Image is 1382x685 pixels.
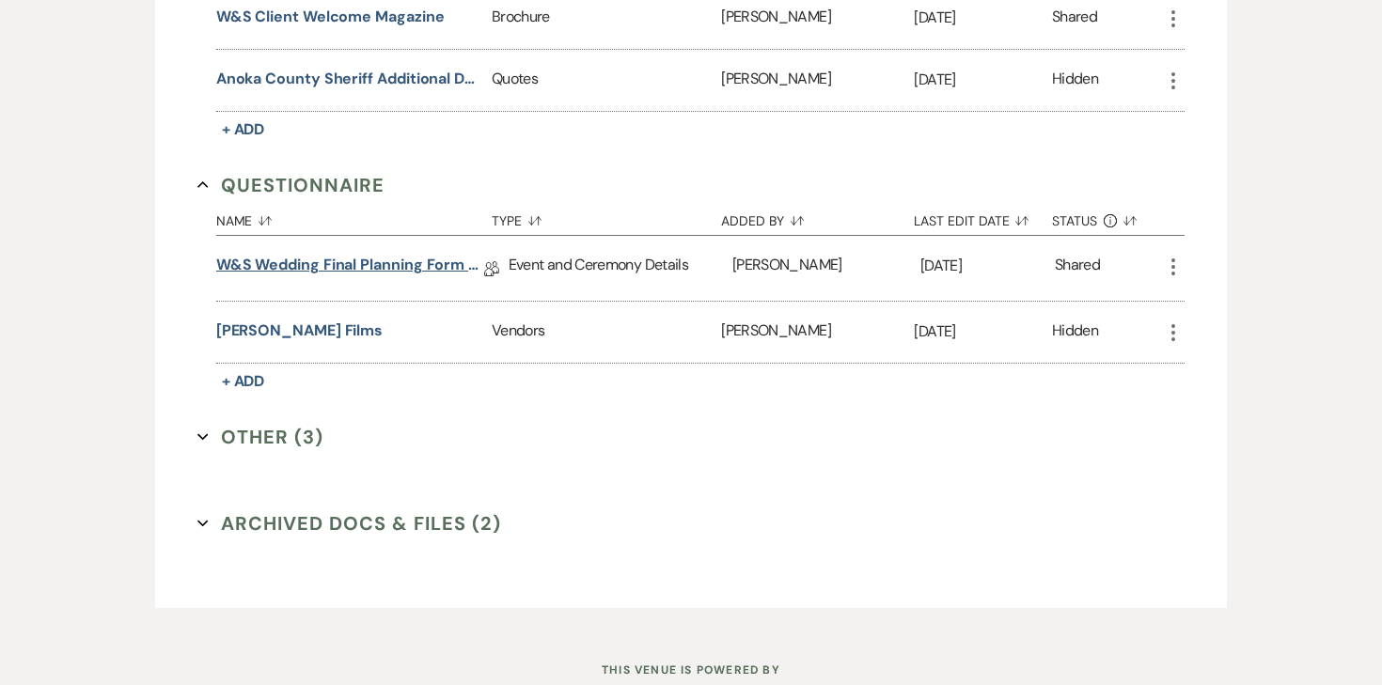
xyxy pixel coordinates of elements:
[1055,254,1100,283] div: Shared
[222,119,265,139] span: + Add
[1052,6,1097,31] div: Shared
[197,509,501,537] button: Archived Docs & Files (2)
[1052,68,1098,93] div: Hidden
[509,236,732,301] div: Event and Ceremony Details
[914,199,1052,235] button: Last Edit Date
[721,199,914,235] button: Added By
[216,319,383,342] button: [PERSON_NAME] Films
[721,50,914,111] div: [PERSON_NAME]
[216,68,484,90] button: Anoka County Sheriff Additional Duty Rates
[721,302,914,363] div: [PERSON_NAME]
[216,368,271,395] button: + Add
[197,423,323,451] button: Other (3)
[216,6,445,28] button: W&S Client Welcome Magazine
[914,6,1052,30] p: [DATE]
[1052,199,1162,235] button: Status
[216,254,484,283] a: W&S Wedding Final Planning Form - [PERSON_NAME] & [PERSON_NAME]
[1052,319,1098,345] div: Hidden
[914,68,1052,92] p: [DATE]
[914,319,1052,344] p: [DATE]
[197,171,385,199] button: Questionnaire
[222,371,265,391] span: + Add
[492,199,721,235] button: Type
[1052,214,1097,227] span: Status
[216,117,271,143] button: + Add
[492,302,721,363] div: Vendors
[492,50,721,111] div: Quotes
[920,254,1055,278] p: [DATE]
[216,199,492,235] button: Name
[732,236,920,301] div: [PERSON_NAME]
